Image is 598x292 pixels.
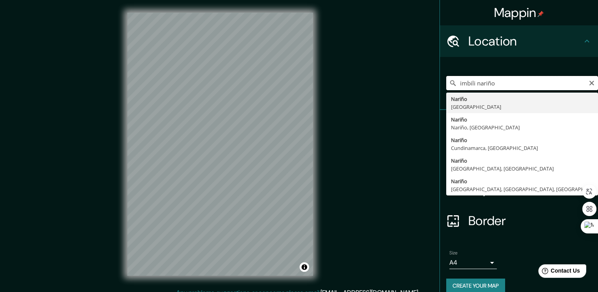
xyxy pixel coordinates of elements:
div: Nariño [451,95,593,103]
h4: Mappin [494,5,544,21]
div: [GEOGRAPHIC_DATA], [GEOGRAPHIC_DATA] [451,165,593,173]
iframe: Help widget launcher [528,261,589,283]
label: Size [449,250,458,256]
div: A4 [449,256,497,269]
div: Border [440,205,598,237]
button: Toggle attribution [300,262,309,272]
h4: Border [468,213,582,229]
div: Nariño [451,116,593,123]
div: Location [440,25,598,57]
div: [GEOGRAPHIC_DATA], [GEOGRAPHIC_DATA], [GEOGRAPHIC_DATA] [451,185,593,193]
div: Nariño [451,177,593,185]
button: Clear [589,79,595,86]
div: Nariño [451,157,593,165]
div: Cundinamarca, [GEOGRAPHIC_DATA] [451,144,593,152]
h4: Location [468,33,582,49]
input: Pick your city or area [446,76,598,90]
canvas: Map [127,13,313,276]
div: Nariño [451,136,593,144]
img: pin-icon.png [538,11,544,17]
div: Layout [440,173,598,205]
div: Pins [440,110,598,142]
div: [GEOGRAPHIC_DATA] [451,103,593,111]
h4: Layout [468,181,582,197]
div: Style [440,142,598,173]
div: Nariño, [GEOGRAPHIC_DATA] [451,123,593,131]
